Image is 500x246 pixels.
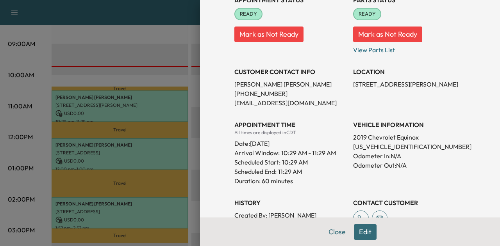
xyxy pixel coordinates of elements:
p: [PERSON_NAME] [PERSON_NAME] [234,80,347,89]
span: READY [235,10,262,18]
div: All times are displayed in CDT [234,129,347,136]
button: Mark as Not Ready [353,27,422,42]
h3: VEHICLE INFORMATION [353,120,466,129]
span: 10:29 AM - 11:29 AM [281,148,336,158]
p: Odometer In: N/A [353,151,466,161]
p: [PHONE_NUMBER] [234,89,347,98]
h3: CUSTOMER CONTACT INFO [234,67,347,76]
p: View Parts List [353,42,466,55]
button: Edit [354,224,377,240]
p: Odometer Out: N/A [353,161,466,170]
button: Mark as Not Ready [234,27,304,42]
button: Close [323,224,351,240]
p: Scheduled End: [234,167,277,176]
p: Scheduled Start: [234,158,280,167]
h3: History [234,198,347,207]
p: Duration: 60 minutes [234,176,347,186]
p: 10:29 AM [282,158,308,167]
h3: APPOINTMENT TIME [234,120,347,129]
p: Arrival Window: [234,148,347,158]
h3: LOCATION [353,67,466,76]
p: [STREET_ADDRESS][PERSON_NAME] [353,80,466,89]
div: Date: [DATE] [234,136,347,148]
p: 11:29 AM [278,167,302,176]
p: [EMAIL_ADDRESS][DOMAIN_NAME] [234,98,347,108]
span: READY [354,10,380,18]
p: 2019 Chevrolet Equinox [353,133,466,142]
p: Created By : [PERSON_NAME] [234,211,347,220]
h3: CONTACT CUSTOMER [353,198,466,207]
p: [US_VEHICLE_IDENTIFICATION_NUMBER] [353,142,466,151]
